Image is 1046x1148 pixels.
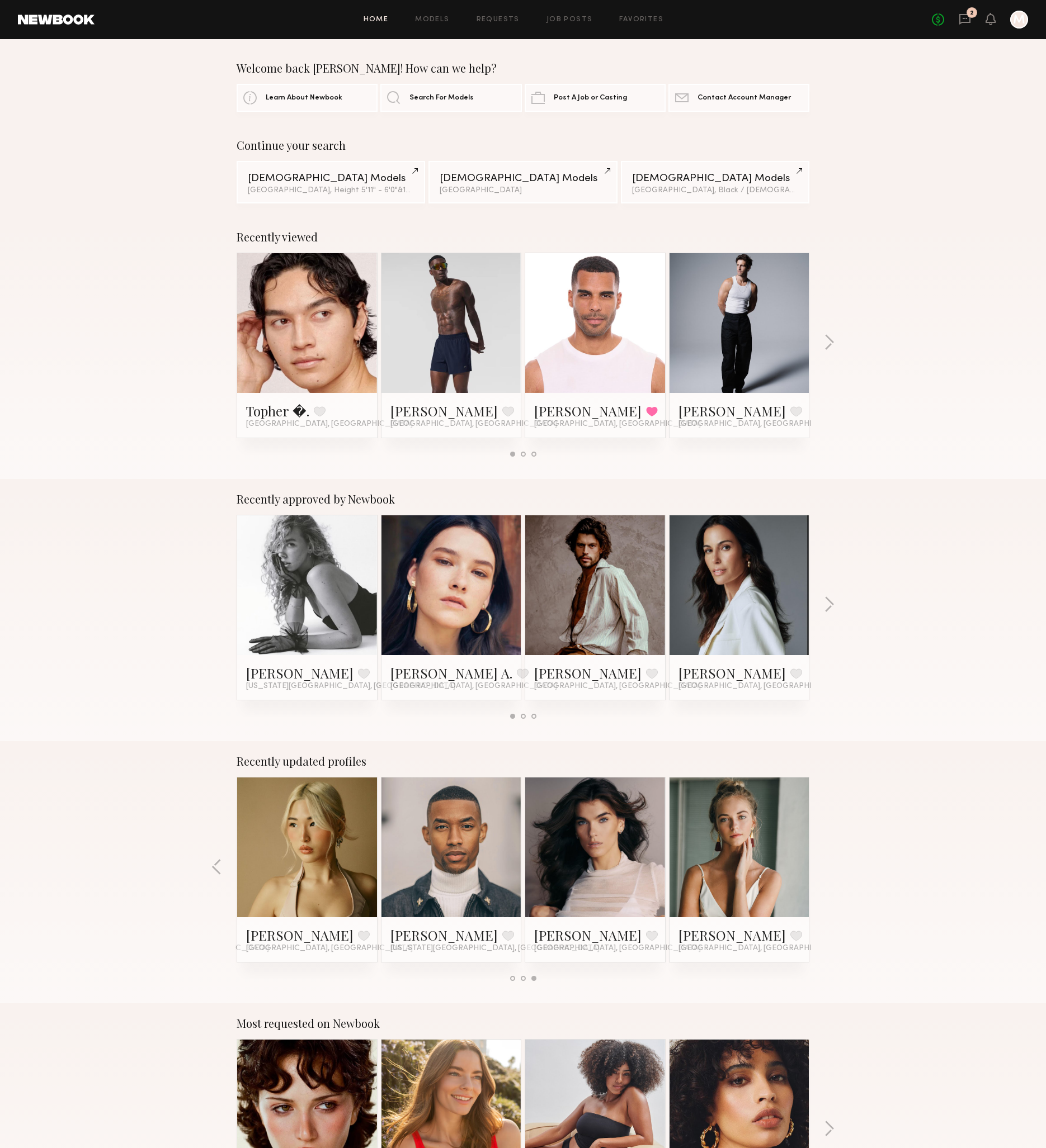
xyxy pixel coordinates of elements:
[415,16,449,23] a: Models
[534,420,701,429] span: [GEOGRAPHIC_DATA], [GEOGRAPHIC_DATA]
[390,402,498,420] a: [PERSON_NAME]
[679,402,786,420] a: [PERSON_NAME]
[534,926,642,944] a: [PERSON_NAME]
[390,944,600,953] span: [US_STATE][GEOGRAPHIC_DATA], [GEOGRAPHIC_DATA]
[390,926,498,944] a: [PERSON_NAME]
[546,16,593,23] a: Job Posts
[554,94,627,102] span: Post A Job or Casting
[959,13,971,27] a: 2
[248,173,414,184] div: [DEMOGRAPHIC_DATA] Models
[668,84,809,112] a: Contact Account Manager
[440,173,606,184] div: [DEMOGRAPHIC_DATA] Models
[237,492,809,506] div: Recently approved by Newbook
[364,16,389,23] a: Home
[237,1017,809,1030] div: Most requested on Newbook
[679,420,845,429] span: [GEOGRAPHIC_DATA], [GEOGRAPHIC_DATA]
[534,402,642,420] a: [PERSON_NAME]
[679,664,786,682] a: [PERSON_NAME]
[246,682,455,691] span: [US_STATE][GEOGRAPHIC_DATA], [GEOGRAPHIC_DATA]
[246,926,354,944] a: [PERSON_NAME]
[534,682,701,691] span: [GEOGRAPHIC_DATA], [GEOGRAPHIC_DATA]
[237,161,425,203] a: [DEMOGRAPHIC_DATA] Models[GEOGRAPHIC_DATA], Height 5'11" - 6'0"&1other filter
[237,84,378,112] a: Learn About Newbook
[248,187,414,195] div: [GEOGRAPHIC_DATA], Height 5'11" - 6'0"
[679,682,845,691] span: [GEOGRAPHIC_DATA], [GEOGRAPHIC_DATA]
[698,94,791,102] span: Contact Account Manager
[237,755,809,768] div: Recently updated profiles
[679,944,845,953] span: [GEOGRAPHIC_DATA], [GEOGRAPHIC_DATA]
[390,682,557,691] span: [GEOGRAPHIC_DATA], [GEOGRAPHIC_DATA]
[390,664,512,682] a: [PERSON_NAME] A.
[246,420,413,429] span: [GEOGRAPHIC_DATA], [GEOGRAPHIC_DATA]
[619,16,663,23] a: Favorites
[632,173,798,184] div: [DEMOGRAPHIC_DATA] Models
[534,944,701,953] span: [GEOGRAPHIC_DATA], [GEOGRAPHIC_DATA]
[237,230,809,244] div: Recently viewed
[246,664,354,682] a: [PERSON_NAME]
[970,10,974,16] div: 2
[390,420,557,429] span: [GEOGRAPHIC_DATA], [GEOGRAPHIC_DATA]
[632,187,798,195] div: [GEOGRAPHIC_DATA], Black / [DEMOGRAPHIC_DATA]
[679,926,786,944] a: [PERSON_NAME]
[525,84,666,112] a: Post A Job or Casting
[246,944,413,953] span: [GEOGRAPHIC_DATA], [GEOGRAPHIC_DATA]
[1010,11,1028,29] a: M
[440,187,606,195] div: [GEOGRAPHIC_DATA]
[621,161,809,203] a: [DEMOGRAPHIC_DATA] Models[GEOGRAPHIC_DATA], Black / [DEMOGRAPHIC_DATA]
[266,94,342,102] span: Learn About Newbook
[237,61,809,75] div: Welcome back [PERSON_NAME]! How can we help?
[380,84,521,112] a: Search For Models
[534,664,642,682] a: [PERSON_NAME]
[428,161,617,203] a: [DEMOGRAPHIC_DATA] Models[GEOGRAPHIC_DATA]
[246,402,309,420] a: Topher �.
[409,94,474,102] span: Search For Models
[477,16,520,23] a: Requests
[237,139,809,152] div: Continue your search
[398,187,446,194] span: & 1 other filter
